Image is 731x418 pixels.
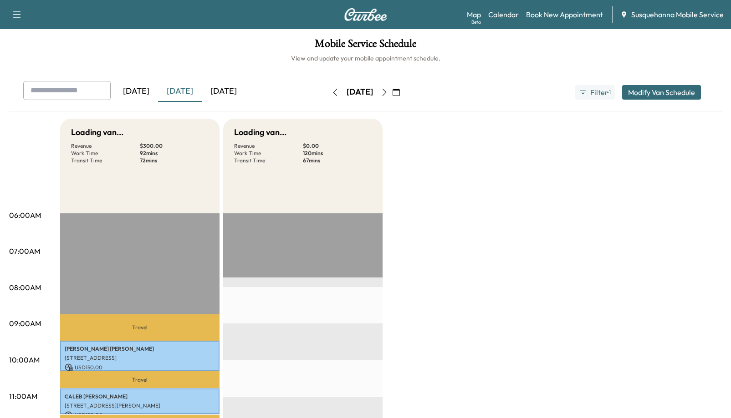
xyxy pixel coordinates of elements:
div: [DATE] [114,81,158,102]
span: 1 [609,89,611,96]
p: Transit Time [71,157,140,164]
p: [PERSON_NAME] [PERSON_NAME] [65,345,215,353]
span: Filter [590,87,607,98]
p: 10:00AM [9,354,40,365]
h5: Loading van... [234,126,286,139]
div: [DATE] [202,81,245,102]
h1: Mobile Service Schedule [9,38,722,54]
p: 08:00AM [9,282,41,293]
p: $ 0.00 [303,142,372,150]
p: 67 mins [303,157,372,164]
p: 07:00AM [9,246,40,257]
button: Filter●1 [575,85,614,100]
span: Susquehanna Mobile Service [631,9,724,20]
p: 09:00AM [9,318,41,329]
p: Revenue [234,142,303,150]
p: CALEB [PERSON_NAME] [65,393,215,400]
p: Travel [60,371,220,388]
p: Transit Time [234,157,303,164]
p: 92 mins [140,150,209,157]
div: [DATE] [347,86,373,98]
p: Travel [60,314,220,341]
div: Beta [471,19,481,25]
h5: Loading van... [71,126,123,139]
p: 72 mins [140,157,209,164]
p: [STREET_ADDRESS] [65,354,215,362]
p: 11:00AM [9,391,37,402]
a: Book New Appointment [526,9,603,20]
h6: View and update your mobile appointment schedule. [9,54,722,63]
p: 120 mins [303,150,372,157]
a: Calendar [488,9,519,20]
p: [STREET_ADDRESS][PERSON_NAME] [65,402,215,409]
p: Revenue [71,142,140,150]
p: Work Time [71,150,140,157]
img: Curbee Logo [344,8,388,21]
p: USD 150.00 [65,363,215,372]
div: [DATE] [158,81,202,102]
p: Work Time [234,150,303,157]
p: 06:00AM [9,210,41,221]
span: ● [607,90,608,95]
button: Modify Van Schedule [622,85,701,100]
p: $ 300.00 [140,142,209,150]
a: MapBeta [467,9,481,20]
